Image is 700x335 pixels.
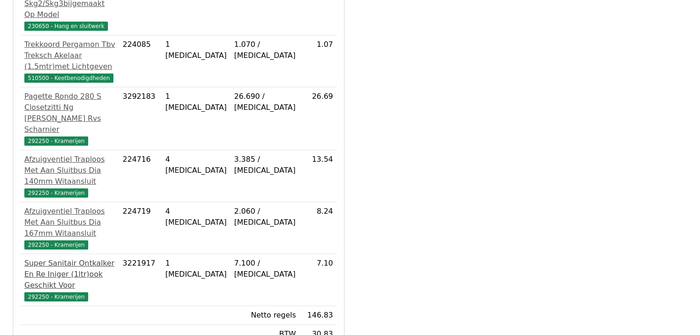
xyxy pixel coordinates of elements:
[24,188,88,198] span: 292250 - Kramerijen
[234,154,296,176] div: 3.385 / [MEDICAL_DATA]
[119,150,162,202] td: 224716
[24,206,115,250] a: Afzuigventiel Traploos Met Aan Sluitbus Dia 167mm Witaansluit292250 - Kramerijen
[24,292,88,301] span: 292250 - Kramerijen
[24,154,115,198] a: Afzuigventiel Traploos Met Aan Sluitbus Dia 140mm Witaansluit292250 - Kramerijen
[165,206,227,228] div: 4 [MEDICAL_DATA]
[24,240,88,250] span: 292250 - Kramerijen
[24,91,115,146] a: Pagette Rondo 280 S Closetzitti Ng [PERSON_NAME] Rvs Scharnier292250 - Kramerijen
[24,74,113,83] span: 510500 - Keetbenodigdheden
[24,258,115,291] div: Super Sanitair Ontkalker En Re Iniger (1ltr)ook Geschikt Voor
[24,206,115,239] div: Afzuigventiel Traploos Met Aan Sluitbus Dia 167mm Witaansluit
[299,306,337,325] td: 146.83
[165,258,227,280] div: 1 [MEDICAL_DATA]
[234,91,296,113] div: 26.690 / [MEDICAL_DATA]
[24,22,108,31] span: 230650 - Hang en sluitwerk
[299,150,337,202] td: 13.54
[119,254,162,306] td: 3221917
[119,87,162,150] td: 3292183
[231,306,300,325] td: Netto regels
[165,154,227,176] div: 4 [MEDICAL_DATA]
[234,206,296,228] div: 2.060 / [MEDICAL_DATA]
[299,254,337,306] td: 7.10
[24,154,115,187] div: Afzuigventiel Traploos Met Aan Sluitbus Dia 140mm Witaansluit
[299,202,337,254] td: 8.24
[299,35,337,87] td: 1.07
[234,258,296,280] div: 7.100 / [MEDICAL_DATA]
[299,87,337,150] td: 26.69
[165,91,227,113] div: 1 [MEDICAL_DATA]
[24,91,115,135] div: Pagette Rondo 280 S Closetzitti Ng [PERSON_NAME] Rvs Scharnier
[119,202,162,254] td: 224719
[234,39,296,61] div: 1.070 / [MEDICAL_DATA]
[24,39,115,83] a: Trekkoord Pergamon Tbv Treksch Akelaar (1.5mtr)met Lichtgeven510500 - Keetbenodigdheden
[24,258,115,302] a: Super Sanitair Ontkalker En Re Iniger (1ltr)ook Geschikt Voor292250 - Kramerijen
[24,39,115,72] div: Trekkoord Pergamon Tbv Treksch Akelaar (1.5mtr)met Lichtgeven
[24,136,88,146] span: 292250 - Kramerijen
[119,35,162,87] td: 224085
[165,39,227,61] div: 1 [MEDICAL_DATA]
